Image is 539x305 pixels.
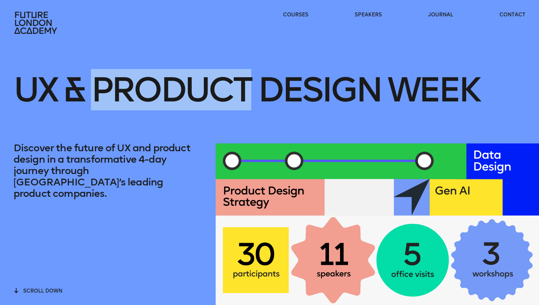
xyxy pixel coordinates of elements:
[428,11,453,19] a: journal
[14,51,479,128] h1: UX & Product Design Week
[283,11,308,19] a: courses
[23,288,62,294] span: scroll down
[499,11,525,19] a: contact
[14,142,202,199] p: Discover the future of UX and product design in a transformative 4-day journey through [GEOGRAPHI...
[14,287,62,295] button: scroll down
[355,11,382,19] a: speakers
